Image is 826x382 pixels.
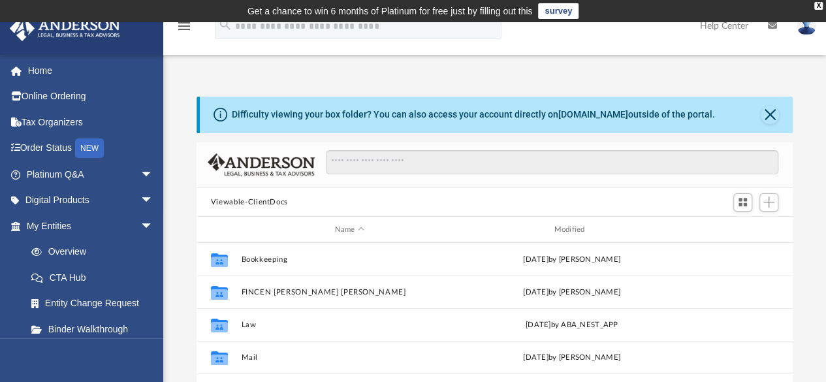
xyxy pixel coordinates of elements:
[9,109,173,135] a: Tax Organizers
[140,187,167,214] span: arrow_drop_down
[241,321,458,329] button: Law
[140,161,167,188] span: arrow_drop_down
[241,288,458,296] button: FINCEN [PERSON_NAME] [PERSON_NAME]
[240,224,457,236] div: Name
[464,254,680,266] div: [DATE] by [PERSON_NAME]
[211,197,288,208] button: Viewable-ClientDocs
[140,213,167,240] span: arrow_drop_down
[9,161,173,187] a: Platinum Q&Aarrow_drop_down
[176,25,192,34] a: menu
[759,193,779,212] button: Add
[464,319,680,331] div: [DATE] by ABA_NEST_APP
[18,264,173,291] a: CTA Hub
[538,3,579,19] a: survey
[241,255,458,264] button: Bookkeeping
[176,18,192,34] i: menu
[463,224,680,236] div: Modified
[75,138,104,158] div: NEW
[558,109,628,119] a: [DOMAIN_NAME]
[464,352,680,364] div: [DATE] by [PERSON_NAME]
[9,187,173,214] a: Digital Productsarrow_drop_down
[797,16,816,35] img: User Pic
[18,291,173,317] a: Entity Change Request
[202,224,235,236] div: id
[9,57,173,84] a: Home
[326,150,778,175] input: Search files and folders
[9,213,173,239] a: My Entitiesarrow_drop_down
[814,2,823,10] div: close
[9,84,173,110] a: Online Ordering
[761,106,779,124] button: Close
[241,353,458,362] button: Mail
[18,316,173,342] a: Binder Walkthrough
[464,287,680,298] div: [DATE] by [PERSON_NAME]
[9,135,173,162] a: Order StatusNEW
[247,3,533,19] div: Get a chance to win 6 months of Platinum for free just by filling out this
[6,16,124,41] img: Anderson Advisors Platinum Portal
[218,18,232,32] i: search
[686,224,777,236] div: id
[18,239,173,265] a: Overview
[733,193,753,212] button: Switch to Grid View
[232,108,715,121] div: Difficulty viewing your box folder? You can also access your account directly on outside of the p...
